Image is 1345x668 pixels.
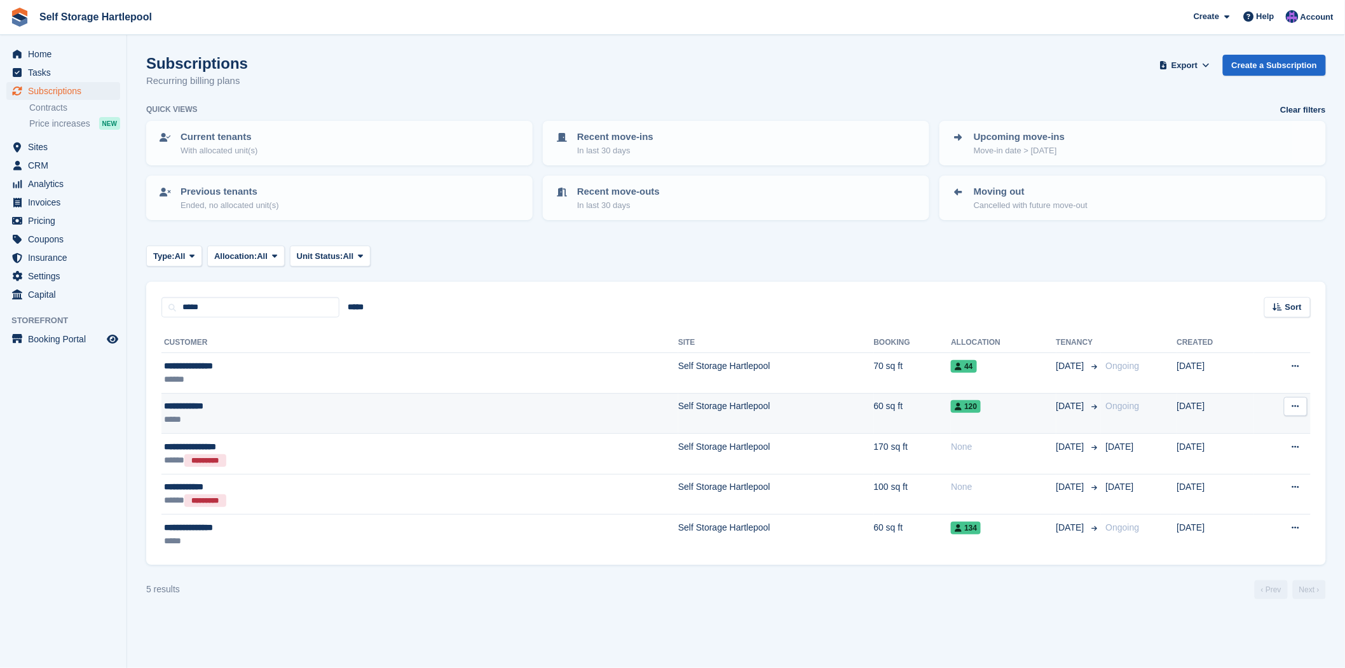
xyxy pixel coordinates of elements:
[6,330,120,348] a: menu
[147,122,531,164] a: Current tenants With allocated unit(s)
[29,116,120,130] a: Price increases NEW
[577,184,660,199] p: Recent move-outs
[1293,580,1326,599] a: Next
[28,45,104,63] span: Home
[6,175,120,193] a: menu
[28,212,104,230] span: Pricing
[181,184,279,199] p: Previous tenants
[1177,353,1254,393] td: [DATE]
[6,249,120,267] a: menu
[951,360,976,373] span: 44
[1106,361,1140,371] span: Ongoing
[1056,521,1087,534] span: [DATE]
[1301,11,1334,24] span: Account
[28,64,104,81] span: Tasks
[874,333,952,353] th: Booking
[214,250,257,263] span: Allocation:
[874,515,952,555] td: 60 sq ft
[1157,55,1213,76] button: Export
[974,130,1065,144] p: Upcoming move-ins
[951,440,1056,454] div: None
[678,333,874,353] th: Site
[1056,359,1087,373] span: [DATE]
[951,400,981,413] span: 120
[678,433,874,474] td: Self Storage Hartlepool
[343,250,354,263] span: All
[1223,55,1326,76] a: Create a Subscription
[161,333,678,353] th: Customer
[181,130,257,144] p: Current tenants
[941,177,1325,219] a: Moving out Cancelled with future move-out
[874,393,952,433] td: 60 sq ft
[1252,580,1328,599] nav: Page
[29,102,120,114] a: Contracts
[105,331,120,347] a: Preview store
[678,353,874,393] td: Self Storage Hartlepool
[28,193,104,211] span: Invoices
[1177,474,1254,515] td: [DATE]
[6,157,120,174] a: menu
[6,267,120,285] a: menu
[146,246,202,267] button: Type: All
[951,522,981,534] span: 134
[577,130,653,144] p: Recent move-ins
[28,82,104,100] span: Subscriptions
[874,353,952,393] td: 70 sq ft
[1106,482,1134,492] span: [DATE]
[34,6,157,27] a: Self Storage Hartlepool
[146,583,180,596] div: 5 results
[6,286,120,303] a: menu
[146,55,248,72] h1: Subscriptions
[175,250,186,263] span: All
[6,212,120,230] a: menu
[28,138,104,156] span: Sites
[1106,401,1140,411] span: Ongoing
[1056,440,1087,454] span: [DATE]
[28,157,104,174] span: CRM
[544,122,928,164] a: Recent move-ins In last 30 days
[951,480,1056,494] div: None
[1257,10,1274,23] span: Help
[297,250,343,263] span: Unit Status:
[6,45,120,63] a: menu
[974,144,1065,157] p: Move-in date > [DATE]
[544,177,928,219] a: Recent move-outs In last 30 days
[28,175,104,193] span: Analytics
[1171,59,1198,72] span: Export
[678,393,874,433] td: Self Storage Hartlepool
[28,230,104,248] span: Coupons
[974,184,1088,199] p: Moving out
[1106,522,1140,532] span: Ongoing
[1177,333,1254,353] th: Created
[1286,10,1299,23] img: Sean Wood
[6,230,120,248] a: menu
[1285,301,1302,314] span: Sort
[29,118,90,130] span: Price increases
[874,433,952,474] td: 170 sq ft
[11,314,126,327] span: Storefront
[577,144,653,157] p: In last 30 days
[28,267,104,285] span: Settings
[28,249,104,267] span: Insurance
[99,117,120,130] div: NEW
[6,138,120,156] a: menu
[146,74,248,88] p: Recurring billing plans
[10,8,29,27] img: stora-icon-8386f47178a22dfd0bd8f6a31ec36ba5ce8667c1dd55bd0f319d3a0aa187defe.svg
[6,64,120,81] a: menu
[678,474,874,515] td: Self Storage Hartlepool
[181,199,279,212] p: Ended, no allocated unit(s)
[1177,393,1254,433] td: [DATE]
[181,144,257,157] p: With allocated unit(s)
[146,104,198,115] h6: Quick views
[941,122,1325,164] a: Upcoming move-ins Move-in date > [DATE]
[1177,515,1254,555] td: [DATE]
[207,246,285,267] button: Allocation: All
[1194,10,1219,23] span: Create
[678,515,874,555] td: Self Storage Hartlepool
[1106,442,1134,452] span: [DATE]
[147,177,531,219] a: Previous tenants Ended, no allocated unit(s)
[6,193,120,211] a: menu
[257,250,268,263] span: All
[1177,433,1254,474] td: [DATE]
[1255,580,1288,599] a: Previous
